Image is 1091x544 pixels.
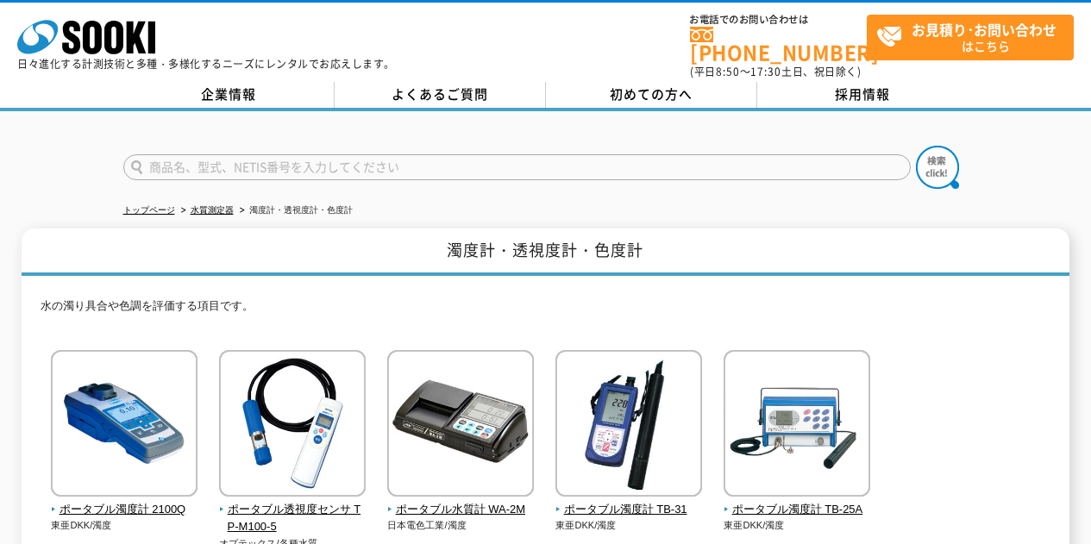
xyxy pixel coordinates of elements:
p: 東亜DKK/濁度 [724,518,871,533]
span: 8:50 [716,64,740,79]
img: ポータブル水質計 WA-2M [387,350,534,501]
span: ポータブル水質計 WA-2M [387,501,535,519]
p: 水の濁り具合や色調を評価する項目です。 [41,297,1050,324]
span: ポータブル濁度計 2100Q [51,501,198,519]
img: ポータブル透視度センサ TP-M100-5 [219,350,366,501]
span: お電話でのお問い合わせは [690,15,867,25]
a: ポータブル透視度センサ TP-M100-5 [219,485,367,536]
a: [PHONE_NUMBER] [690,27,867,62]
strong: お見積り･お問い合わせ [912,19,1057,40]
span: ポータブル透視度センサ TP-M100-5 [219,501,367,537]
a: トップページ [123,205,175,215]
a: お見積り･お問い合わせはこちら [867,15,1074,60]
p: 東亜DKK/濁度 [51,518,198,533]
p: 東亜DKK/濁度 [555,518,703,533]
p: 日本電色工業/濁度 [387,518,535,533]
span: 17:30 [750,64,781,79]
a: 水質測定器 [191,205,234,215]
a: ポータブル濁度計 2100Q [51,485,198,519]
a: 企業情報 [123,82,335,108]
img: ポータブル濁度計 TB-31 [555,350,702,501]
a: 採用情報 [757,82,969,108]
input: 商品名、型式、NETIS番号を入力してください [123,154,911,180]
span: 初めての方へ [610,84,693,103]
a: 初めての方へ [546,82,757,108]
a: よくあるご質問 [335,82,546,108]
img: ポータブル濁度計 2100Q [51,350,198,501]
span: はこちら [876,16,1073,59]
img: btn_search.png [916,146,959,189]
h1: 濁度計・透視度計・色度計 [22,228,1069,276]
img: ポータブル濁度計 TB-25A [724,350,870,501]
li: 濁度計・透視度計・色度計 [236,202,353,220]
span: ポータブル濁度計 TB-25A [724,501,871,519]
a: ポータブル水質計 WA-2M [387,485,535,519]
a: ポータブル濁度計 TB-25A [724,485,871,519]
span: ポータブル濁度計 TB-31 [555,501,703,519]
span: (平日 ～ 土日、祝日除く) [690,64,861,79]
p: 日々進化する計測技術と多種・多様化するニーズにレンタルでお応えします。 [17,59,395,69]
a: ポータブル濁度計 TB-31 [555,485,703,519]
